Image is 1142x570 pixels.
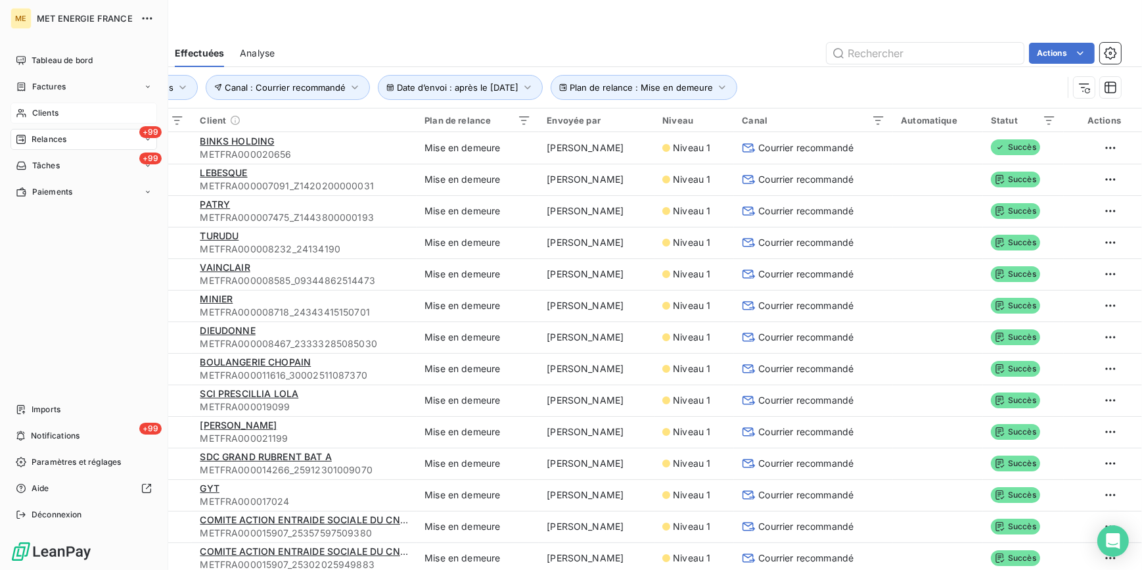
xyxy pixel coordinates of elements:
span: Succès [991,456,1040,471]
button: Actions [1029,43,1095,64]
td: [PERSON_NAME] [539,164,654,195]
div: Canal [742,115,885,126]
td: Mise en demeure [417,511,539,542]
div: ME [11,8,32,29]
span: [PERSON_NAME] [200,419,277,431]
td: Mise en demeure [417,290,539,321]
span: Courrier recommandé [758,552,854,565]
span: Niveau 1 [673,204,710,218]
span: Succès [991,172,1040,187]
span: Courrier recommandé [758,299,854,312]
span: DIEUDONNE [200,325,255,336]
span: METFRA000008718_24343415150701 [200,306,409,319]
span: Courrier recommandé [758,236,854,249]
span: Paramètres et réglages [32,456,121,468]
span: Imports [32,404,60,416]
span: Niveau 1 [673,488,710,502]
span: Courrier recommandé [758,362,854,375]
td: Mise en demeure [417,416,539,448]
div: Statut [991,115,1056,126]
span: TURUDU [200,230,239,241]
td: [PERSON_NAME] [539,385,654,416]
span: Succès [991,392,1040,408]
span: Succès [991,235,1040,250]
span: Relances [32,133,66,145]
span: Niveau 1 [673,236,710,249]
span: METFRA000020656 [200,148,409,161]
span: Niveau 1 [673,141,710,154]
span: Paiements [32,186,72,198]
span: MET ENERGIE FRANCE [37,13,133,24]
span: Niveau 1 [673,552,710,565]
td: Mise en demeure [417,195,539,227]
td: [PERSON_NAME] [539,448,654,479]
span: +99 [139,153,162,164]
span: Courrier recommandé [758,204,854,218]
span: Courrier recommandé [758,268,854,281]
span: METFRA000017024 [200,495,409,508]
td: [PERSON_NAME] [539,290,654,321]
span: Courrier recommandé [758,331,854,344]
span: Canal : Courrier recommandé [225,82,346,93]
span: GYT [200,483,219,494]
button: Plan de relance : Mise en demeure [551,75,737,100]
span: Succès [991,329,1040,345]
span: Succès [991,550,1040,566]
td: [PERSON_NAME] [539,353,654,385]
button: Date d’envoi : après le [DATE] [378,75,543,100]
span: Courrier recommandé [758,425,854,439]
div: Envoyée par [547,115,647,126]
td: Mise en demeure [417,448,539,479]
div: Niveau [662,115,726,126]
span: BINKS HOLDING [200,135,274,147]
span: Courrier recommandé [758,520,854,533]
a: +99Tâches [11,155,157,176]
span: Succès [991,203,1040,219]
span: Niveau 1 [673,520,710,533]
span: Date d’envoi : après le [DATE] [397,82,518,93]
span: Niveau 1 [673,425,710,439]
a: Tableau de bord [11,50,157,71]
a: Aide [11,478,157,499]
span: SCI PRESCILLIA LOLA [200,388,298,399]
td: [PERSON_NAME] [539,321,654,353]
span: Courrier recommandé [758,141,854,154]
td: Mise en demeure [417,479,539,511]
span: Factures [32,81,66,93]
a: Clients [11,103,157,124]
button: Canal : Courrier recommandé [206,75,371,100]
span: METFRA000007475_Z1443800000193 [200,211,409,224]
td: [PERSON_NAME] [539,132,654,164]
span: Niveau 1 [673,299,710,312]
span: Succès [991,519,1040,534]
span: Niveau 1 [673,268,710,281]
td: Mise en demeure [417,385,539,416]
td: Mise en demeure [417,227,539,258]
div: Actions [1072,115,1121,126]
span: SDC GRAND RUBRENT BAT A [200,451,331,462]
span: Niveau 1 [673,173,710,186]
span: METFRA000021199 [200,432,409,445]
span: Aide [32,483,49,494]
td: [PERSON_NAME] [539,416,654,448]
div: Open Intercom Messenger [1097,525,1129,557]
span: Courrier recommandé [758,173,854,186]
span: Clients [32,107,58,119]
input: Rechercher [827,43,1024,64]
span: Succès [991,139,1040,155]
span: METFRA000019099 [200,400,409,414]
div: Automatique [901,115,975,126]
span: METFRA000008232_24134190 [200,243,409,256]
span: Niveau 1 [673,362,710,375]
span: Courrier recommandé [758,488,854,502]
span: Succès [991,361,1040,377]
span: Plan de relance : Mise en demeure [570,82,713,93]
span: COMITE ACTION ENTRAIDE SOCIALE DU CNRS [200,546,412,557]
span: Courrier recommandé [758,394,854,407]
span: METFRA000008585_09344862514473 [200,274,409,287]
a: Factures [11,76,157,97]
span: Déconnexion [32,509,82,521]
td: Mise en demeure [417,321,539,353]
span: METFRA000011616_30002511087370 [200,369,409,382]
td: Mise en demeure [417,164,539,195]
